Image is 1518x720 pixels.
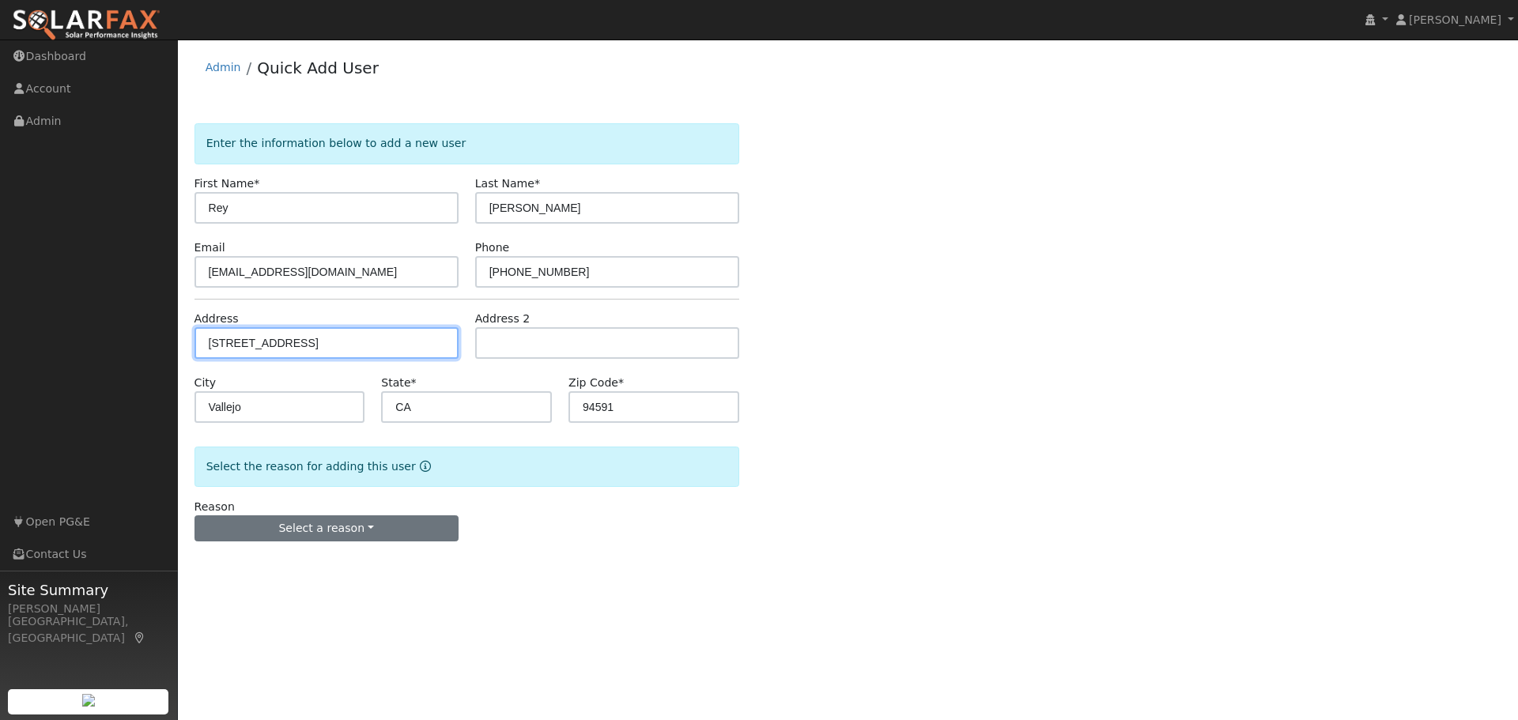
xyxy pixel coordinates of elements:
[257,58,379,77] a: Quick Add User
[8,579,169,601] span: Site Summary
[194,311,239,327] label: Address
[534,177,540,190] span: Required
[381,375,416,391] label: State
[475,175,540,192] label: Last Name
[254,177,259,190] span: Required
[8,601,169,617] div: [PERSON_NAME]
[12,9,160,42] img: SolarFax
[194,515,459,542] button: Select a reason
[206,61,241,74] a: Admin
[416,460,431,473] a: Reason for new user
[194,123,739,164] div: Enter the information below to add a new user
[568,375,624,391] label: Zip Code
[1409,13,1501,26] span: [PERSON_NAME]
[133,631,147,644] a: Map
[194,499,235,515] label: Reason
[475,239,510,256] label: Phone
[82,694,95,707] img: retrieve
[475,311,531,327] label: Address 2
[618,376,624,389] span: Required
[194,447,739,487] div: Select the reason for adding this user
[194,175,260,192] label: First Name
[194,239,225,256] label: Email
[8,613,169,646] div: [GEOGRAPHIC_DATA], [GEOGRAPHIC_DATA]
[194,375,217,391] label: City
[411,376,417,389] span: Required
